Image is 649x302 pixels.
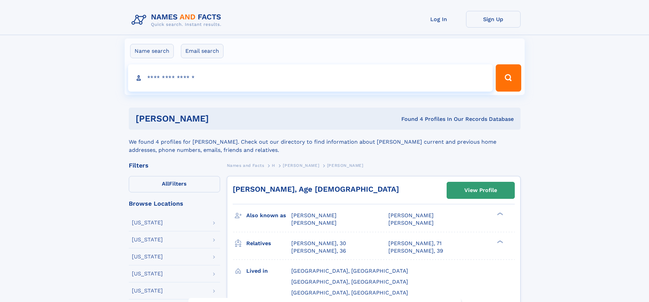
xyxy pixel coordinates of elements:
[128,64,493,92] input: search input
[327,163,364,168] span: [PERSON_NAME]
[129,162,220,169] div: Filters
[132,254,163,259] div: [US_STATE]
[388,247,443,255] a: [PERSON_NAME], 39
[132,220,163,225] div: [US_STATE]
[132,271,163,276] div: [US_STATE]
[246,265,291,277] h3: Lived in
[291,289,408,296] span: [GEOGRAPHIC_DATA], [GEOGRAPHIC_DATA]
[291,212,337,219] span: [PERSON_NAME]
[496,64,521,92] button: Search Button
[466,11,521,28] a: Sign Up
[227,161,264,170] a: Names and Facts
[246,210,291,221] h3: Also known as
[495,239,504,244] div: ❯
[272,163,275,168] span: H
[291,279,408,285] span: [GEOGRAPHIC_DATA], [GEOGRAPHIC_DATA]
[412,11,466,28] a: Log In
[447,182,514,198] a: View Profile
[464,182,497,198] div: View Profile
[495,212,504,216] div: ❯
[283,161,319,170] a: [PERSON_NAME]
[162,180,169,187] span: All
[388,212,434,219] span: [PERSON_NAME]
[129,201,220,207] div: Browse Locations
[388,240,442,247] a: [PERSON_NAME], 71
[233,185,399,193] a: [PERSON_NAME], Age [DEMOGRAPHIC_DATA]
[272,161,275,170] a: H
[388,220,434,226] span: [PERSON_NAME]
[305,115,514,123] div: Found 4 Profiles In Our Records Database
[291,268,408,274] span: [GEOGRAPHIC_DATA], [GEOGRAPHIC_DATA]
[291,247,346,255] a: [PERSON_NAME], 36
[129,130,521,154] div: We found 4 profiles for [PERSON_NAME]. Check out our directory to find information about [PERSON_...
[181,44,223,58] label: Email search
[246,238,291,249] h3: Relatives
[129,11,227,29] img: Logo Names and Facts
[283,163,319,168] span: [PERSON_NAME]
[291,240,346,247] a: [PERSON_NAME], 30
[291,220,337,226] span: [PERSON_NAME]
[136,114,305,123] h1: [PERSON_NAME]
[130,44,174,58] label: Name search
[129,176,220,192] label: Filters
[132,288,163,293] div: [US_STATE]
[132,237,163,242] div: [US_STATE]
